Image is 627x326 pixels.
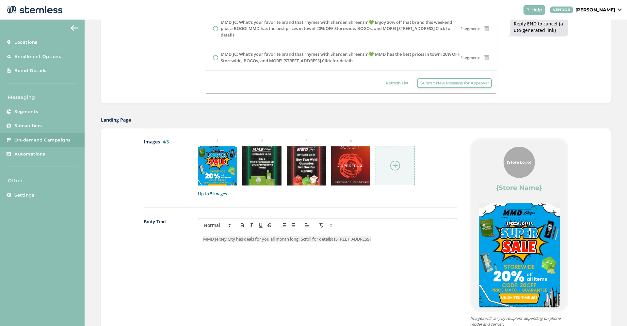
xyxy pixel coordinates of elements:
[14,109,38,115] span: Segments
[496,183,542,192] label: {Store Name}
[386,80,409,86] span: Refresh List
[550,7,573,13] div: VENDOR
[14,67,47,74] span: Brand Details
[331,138,370,144] small: 4
[287,138,326,144] small: 3
[14,53,61,60] span: Enrollment Options
[287,146,326,185] img: fkPdlbvlrF62MoAAAAASUVORK5CYII=
[460,26,463,31] strong: 4
[14,137,71,143] span: On-demand Campaigns
[531,7,542,13] span: Help
[14,192,34,199] span: Settings
[594,295,627,326] iframe: Chat Widget
[242,138,281,144] small: 2
[101,116,131,123] label: Landing Page
[507,159,531,165] span: {Store Logo}
[14,123,42,129] span: Subscribers
[479,203,560,307] img: uylE8ZrthdAAAAABJRU5ErkJggg==
[526,8,530,12] img: icon-help-white-03924b79.svg
[144,138,185,197] label: Images
[242,146,281,185] img: PROPf65QAAAABJRU5ErkJggg==
[5,3,63,16] img: logo-dark-0685b13c.svg
[221,51,460,64] label: MMD JC: What's your favorite brand that rhymes with Sharden Shreens!? 💚 MMD has the best prices i...
[618,8,622,11] img: icon_down-arrow-small-66adaf34.svg
[390,161,400,170] img: icon-circle-plus-45441306.svg
[198,191,457,197] label: Up to 5 images.
[460,55,463,60] strong: 4
[14,39,38,46] span: Locations
[198,146,237,185] img: uylE8ZrthdAAAAABJRU5ErkJggg==
[71,25,79,31] img: icon-arrow-back-accent-c549486e.svg
[163,139,169,145] label: 4/5
[221,19,460,38] label: MMD JC: What's your favorite brand that rhymes with Sharden Shreens!? 💚 Enjoy 20% off that brand ...
[198,138,237,144] small: 1
[331,146,370,185] img: 8BJJLob7ab14oAAAAASUVORK5CYII=
[382,78,412,88] button: Refresh List
[460,55,481,61] span: segments
[14,151,45,157] span: Automations
[575,7,615,13] p: [PERSON_NAME]
[460,26,481,32] span: segments
[203,236,371,242] span: MMD Jersey City has deals for you all month long! Scroll for details! [STREET_ADDRESS]
[417,78,492,88] button: Submit New Message for Approval
[420,80,489,86] span: Submit New Message for Approval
